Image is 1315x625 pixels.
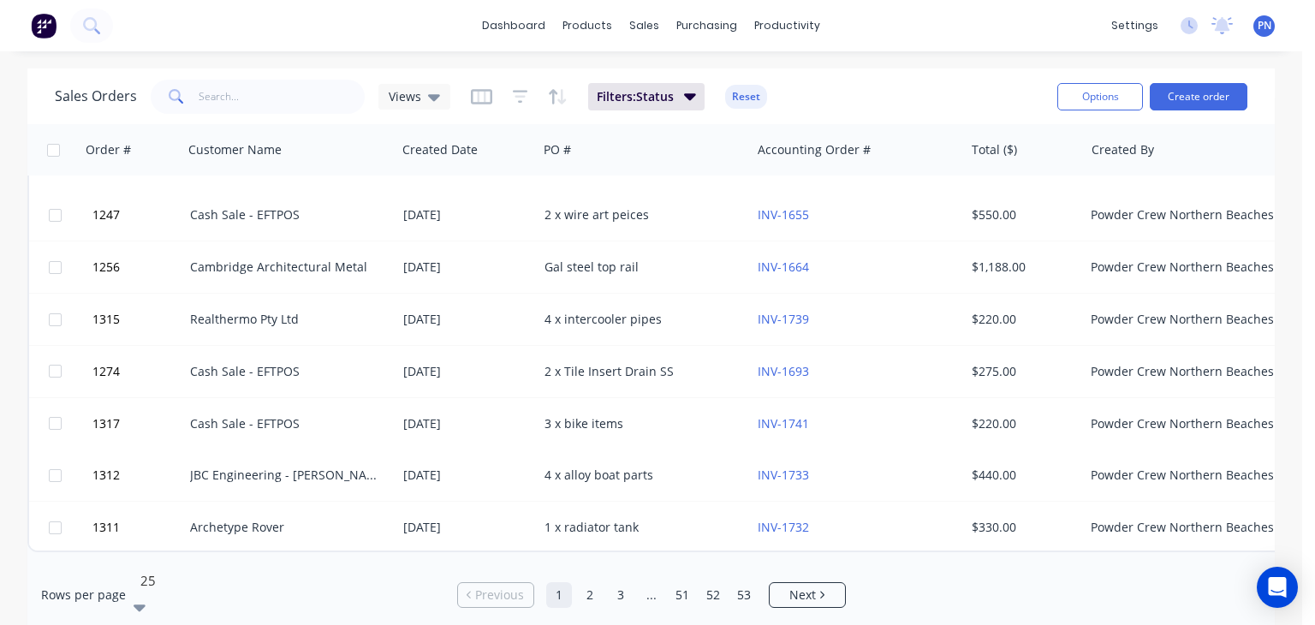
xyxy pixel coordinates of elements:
[770,586,845,604] a: Next page
[87,346,190,397] button: 1274
[92,415,120,432] span: 1317
[544,259,735,276] div: Gal steel top rail
[92,363,120,380] span: 1274
[1057,83,1143,110] button: Options
[972,415,1072,432] div: $220.00
[403,415,531,432] div: [DATE]
[972,141,1017,158] div: Total ($)
[544,141,571,158] div: PO #
[403,311,531,328] div: [DATE]
[972,311,1072,328] div: $220.00
[403,467,531,484] div: [DATE]
[758,519,809,535] a: INV-1732
[87,398,190,449] button: 1317
[92,519,120,536] span: 1311
[1150,83,1247,110] button: Create order
[758,311,809,327] a: INV-1739
[1091,363,1281,380] div: Powder Crew Northern Beaches
[190,259,380,276] div: Cambridge Architectural Metal
[725,85,767,109] button: Reset
[1091,467,1281,484] div: Powder Crew Northern Beaches
[758,141,871,158] div: Accounting Order #
[86,141,131,158] div: Order #
[87,241,190,293] button: 1256
[972,363,1072,380] div: $275.00
[758,363,809,379] a: INV-1693
[87,449,190,501] button: 1312
[597,88,674,105] span: Filters: Status
[758,206,809,223] a: INV-1655
[544,363,735,380] div: 2 x Tile Insert Drain SS
[758,467,809,483] a: INV-1733
[190,363,380,380] div: Cash Sale - EFTPOS
[190,311,380,328] div: Realthermo Pty Ltd
[621,13,668,39] div: sales
[473,13,554,39] a: dashboard
[188,141,282,158] div: Customer Name
[190,519,380,536] div: Archetype Rover
[458,586,533,604] a: Previous page
[1091,206,1281,223] div: Powder Crew Northern Beaches
[544,415,735,432] div: 3 x bike items
[92,206,120,223] span: 1247
[668,13,746,39] div: purchasing
[1257,567,1298,608] div: Open Intercom Messenger
[92,259,120,276] span: 1256
[403,259,531,276] div: [DATE]
[608,582,634,608] a: Page 3
[700,582,726,608] a: Page 52
[190,206,380,223] div: Cash Sale - EFTPOS
[746,13,829,39] div: productivity
[403,363,531,380] div: [DATE]
[544,467,735,484] div: 4 x alloy boat parts
[87,189,190,241] button: 1247
[190,415,380,432] div: Cash Sale - EFTPOS
[31,13,57,39] img: Factory
[450,582,853,608] ul: Pagination
[475,586,524,604] span: Previous
[403,519,531,536] div: [DATE]
[87,294,190,345] button: 1315
[403,206,531,223] div: [DATE]
[544,519,735,536] div: 1 x radiator tank
[92,467,120,484] span: 1312
[731,582,757,608] a: Page 53
[577,582,603,608] a: Page 2
[402,141,478,158] div: Created Date
[55,88,137,104] h1: Sales Orders
[87,502,190,553] button: 1311
[1091,311,1281,328] div: Powder Crew Northern Beaches
[1258,18,1271,33] span: PN
[1092,141,1154,158] div: Created By
[1091,415,1281,432] div: Powder Crew Northern Beaches
[1091,259,1281,276] div: Powder Crew Northern Beaches
[199,80,366,114] input: Search...
[544,311,735,328] div: 4 x intercooler pipes
[190,467,380,484] div: JBC Engineering - [PERSON_NAME]
[669,582,695,608] a: Page 51
[639,582,664,608] a: Jump forward
[972,206,1072,223] div: $550.00
[41,586,126,604] span: Rows per page
[1091,519,1281,536] div: Powder Crew Northern Beaches
[758,415,809,432] a: INV-1741
[554,13,621,39] div: products
[544,206,735,223] div: 2 x wire art peices
[389,87,421,105] span: Views
[758,259,809,275] a: INV-1664
[92,311,120,328] span: 1315
[972,259,1072,276] div: $1,188.00
[972,467,1072,484] div: $440.00
[588,83,705,110] button: Filters:Status
[789,586,816,604] span: Next
[972,519,1072,536] div: $330.00
[546,582,572,608] a: Page 1 is your current page
[1103,13,1167,39] div: settings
